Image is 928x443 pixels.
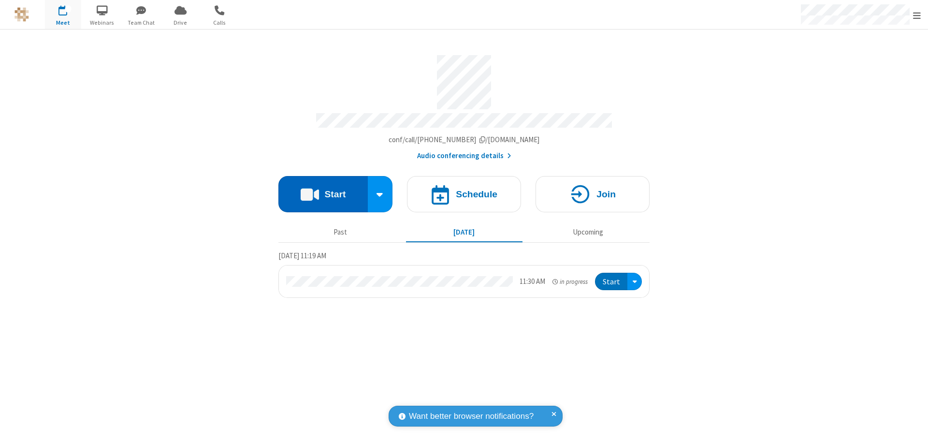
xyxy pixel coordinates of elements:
[596,190,616,199] h4: Join
[278,251,326,260] span: [DATE] 11:19 AM
[368,176,393,212] div: Start conference options
[406,223,522,241] button: [DATE]
[84,18,120,27] span: Webinars
[278,250,650,298] section: Today's Meetings
[456,190,497,199] h4: Schedule
[407,176,521,212] button: Schedule
[552,277,588,286] em: in progress
[627,273,642,291] div: Open menu
[324,190,346,199] h4: Start
[389,134,540,146] button: Copy my meeting room linkCopy my meeting room link
[417,150,511,162] button: Audio conferencing details
[45,18,81,27] span: Meet
[409,410,534,423] span: Want better browser notifications?
[202,18,238,27] span: Calls
[282,223,399,241] button: Past
[595,273,627,291] button: Start
[14,7,29,22] img: QA Selenium DO NOT DELETE OR CHANGE
[530,223,646,241] button: Upcoming
[278,48,650,162] section: Account details
[278,176,368,212] button: Start
[162,18,199,27] span: Drive
[123,18,159,27] span: Team Chat
[65,5,72,13] div: 1
[520,276,545,287] div: 11:30 AM
[536,176,650,212] button: Join
[904,418,921,436] iframe: Chat
[389,135,540,144] span: Copy my meeting room link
